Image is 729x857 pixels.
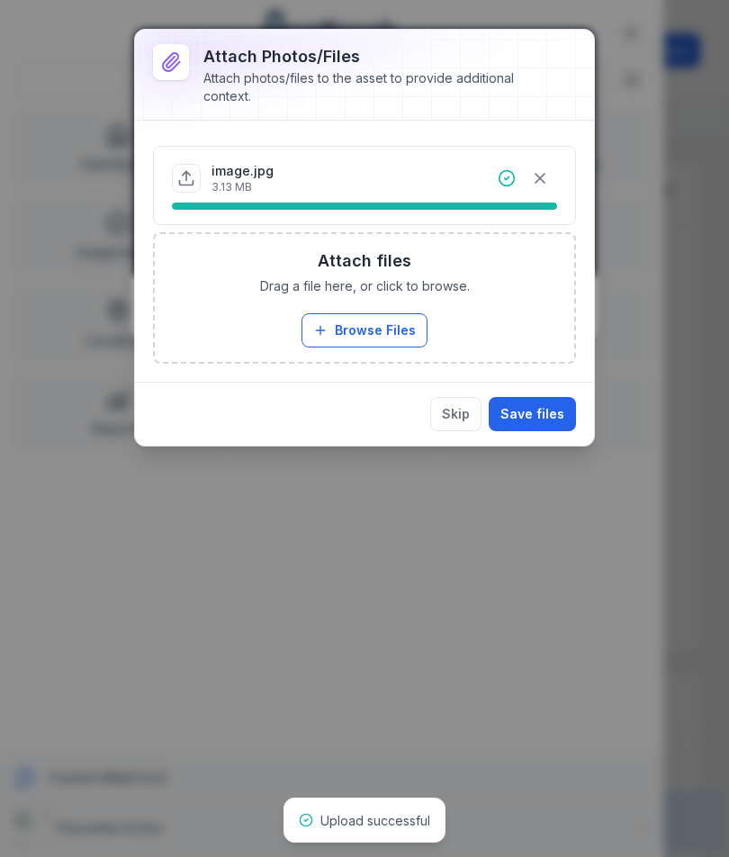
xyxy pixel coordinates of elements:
button: Skip [430,397,481,431]
h3: Attach photos/files [203,44,547,69]
button: Save files [489,397,576,431]
button: Browse Files [301,313,427,347]
h3: Attach files [318,248,411,274]
span: Drag a file here, or click to browse. [260,277,470,295]
div: Attach photos/files to the asset to provide additional context. [203,69,547,105]
span: Upload successful [320,813,430,828]
p: 3.13 MB [211,180,274,194]
p: image.jpg [211,162,274,180]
